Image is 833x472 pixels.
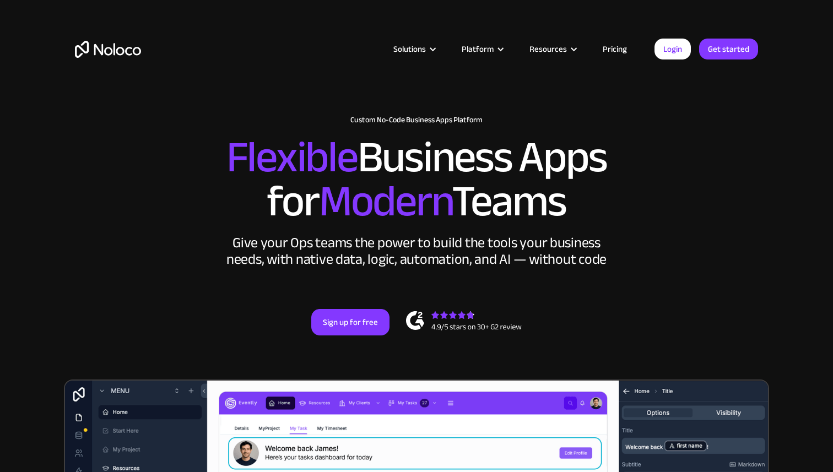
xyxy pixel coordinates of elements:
[393,42,426,56] div: Solutions
[380,42,448,56] div: Solutions
[654,39,691,59] a: Login
[462,42,494,56] div: Platform
[699,39,758,59] a: Get started
[448,42,516,56] div: Platform
[75,135,758,224] h2: Business Apps for Teams
[319,160,452,242] span: Modern
[516,42,589,56] div: Resources
[226,116,358,198] span: Flexible
[75,116,758,124] h1: Custom No-Code Business Apps Platform
[529,42,567,56] div: Resources
[224,235,609,268] div: Give your Ops teams the power to build the tools your business needs, with native data, logic, au...
[589,42,641,56] a: Pricing
[311,309,390,335] a: Sign up for free
[75,41,141,58] a: home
